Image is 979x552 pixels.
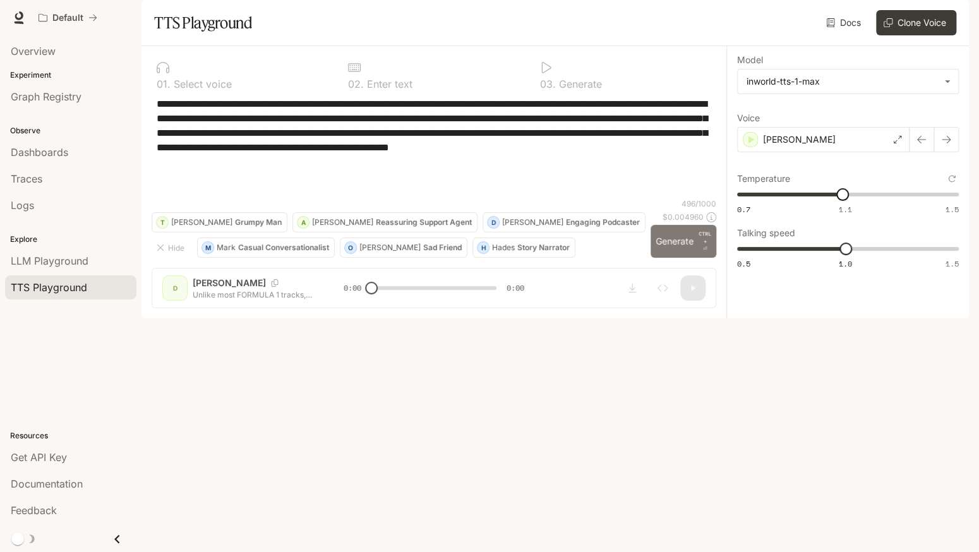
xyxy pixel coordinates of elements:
button: GenerateCTRL +⏎ [651,225,716,258]
p: ⏎ [699,230,711,253]
p: Mark [217,244,236,251]
p: Model [737,56,763,64]
p: Casual Conversationalist [238,244,329,251]
p: [PERSON_NAME] [502,219,563,226]
p: 0 3 . [540,79,556,89]
p: [PERSON_NAME] [171,219,232,226]
button: D[PERSON_NAME]Engaging Podcaster [483,212,646,232]
button: Clone Voice [876,10,956,35]
p: Generate [556,79,602,89]
button: All workspaces [33,5,103,30]
p: Sad Friend [423,244,462,251]
p: CTRL + [699,230,711,245]
div: inworld-tts-1-max [738,69,958,93]
p: Talking speed [737,229,795,237]
p: [PERSON_NAME] [763,133,836,146]
div: A [297,212,309,232]
h1: TTS Playground [154,10,252,35]
div: H [477,237,489,258]
button: MMarkCasual Conversationalist [197,237,335,258]
p: Voice [737,114,760,123]
p: Story Narrator [517,244,570,251]
p: Hades [492,244,515,251]
p: [PERSON_NAME] [312,219,373,226]
button: Hide [152,237,192,258]
p: 0 2 . [348,79,364,89]
button: T[PERSON_NAME]Grumpy Man [152,212,287,232]
span: 1.1 [839,204,852,215]
button: HHadesStory Narrator [472,237,575,258]
button: Reset to default [945,172,959,186]
span: 0.7 [737,204,750,215]
div: D [488,212,499,232]
p: Select voice [171,79,232,89]
p: [PERSON_NAME] [359,244,421,251]
div: inworld-tts-1-max [747,75,938,88]
div: T [157,212,168,232]
p: 0 1 . [157,79,171,89]
a: Docs [824,10,866,35]
p: Temperature [737,174,790,183]
span: 0.5 [737,258,750,269]
div: M [202,237,213,258]
span: 1.5 [946,258,959,269]
p: Reassuring Support Agent [376,219,472,226]
button: A[PERSON_NAME]Reassuring Support Agent [292,212,477,232]
p: Engaging Podcaster [566,219,640,226]
div: O [345,237,356,258]
button: O[PERSON_NAME]Sad Friend [340,237,467,258]
span: 1.5 [946,204,959,215]
p: Default [52,13,83,23]
p: Enter text [364,79,412,89]
p: Grumpy Man [235,219,282,226]
span: 1.0 [839,258,852,269]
